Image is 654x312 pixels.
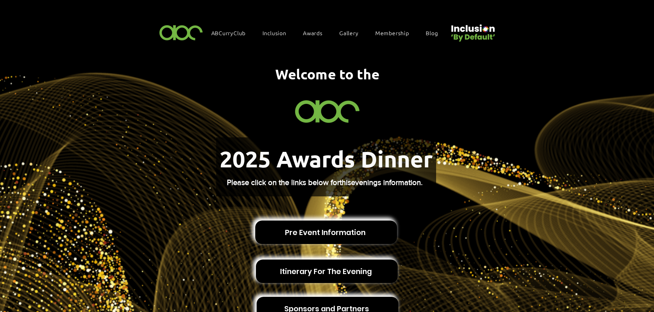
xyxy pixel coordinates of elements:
[449,19,496,42] img: Untitled design (22).png
[280,266,372,277] span: Itinerary For The Evening
[303,29,323,37] span: Awards
[227,178,340,186] span: Please click on the links below for
[351,178,423,186] span: evenings information.
[340,178,351,186] span: this
[426,29,438,37] span: Blog
[375,29,409,37] span: Membership
[256,260,398,283] a: Itinerary For The Evening
[259,26,297,40] div: Inclusion
[372,26,420,40] a: Membership
[255,221,397,244] a: Pre Event Information
[262,29,286,37] span: Inclusion
[157,22,205,42] img: ABC-Logo-Blank-Background-01-01-2.png
[339,29,359,37] span: Gallery
[275,65,379,83] span: Welcome to the
[208,26,449,40] nav: Site
[285,227,366,238] span: Pre Event Information
[220,145,433,173] span: 2025 Awards Dinner
[211,29,246,37] span: ABCurryClub
[300,26,333,40] div: Awards
[422,26,448,40] a: Blog
[336,26,369,40] a: Gallery
[208,26,256,40] a: ABCurryClub
[290,96,363,125] img: ABC-Logo-Blank-Background-01-01-2.png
